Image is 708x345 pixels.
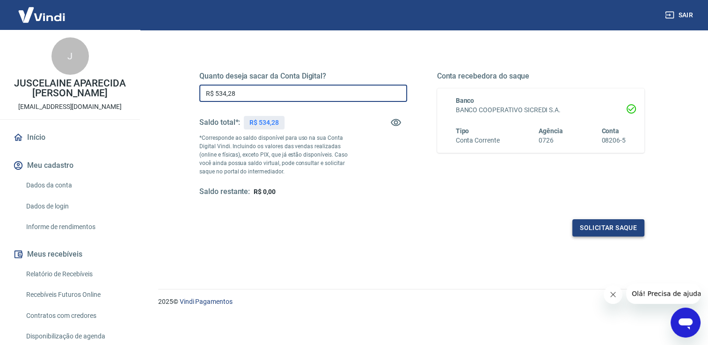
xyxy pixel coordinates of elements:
[11,244,129,265] button: Meus recebíveis
[22,306,129,325] a: Contratos com credores
[22,197,129,216] a: Dados de login
[671,308,701,338] iframe: Botão para abrir a janela de mensagens
[199,187,250,197] h5: Saldo restante:
[51,37,89,75] div: J
[254,188,276,195] span: R$ 0,00
[249,118,279,128] p: R$ 534,28
[6,7,79,14] span: Olá! Precisa de ajuda?
[7,79,132,98] p: JUSCELAINE APARECIDA [PERSON_NAME]
[604,285,622,304] iframe: Fechar mensagem
[601,136,626,145] h6: 08206-5
[572,219,644,237] button: Solicitar saque
[11,155,129,176] button: Meu cadastro
[456,127,469,135] span: Tipo
[158,297,686,307] p: 2025 ©
[539,136,563,145] h6: 0726
[22,265,129,284] a: Relatório de Recebíveis
[199,72,407,81] h5: Quanto deseja sacar da Conta Digital?
[18,102,122,112] p: [EMAIL_ADDRESS][DOMAIN_NAME]
[22,217,129,237] a: Informe de rendimentos
[456,97,474,104] span: Banco
[11,127,129,148] a: Início
[180,298,233,305] a: Vindi Pagamentos
[437,72,645,81] h5: Conta recebedora do saque
[456,105,626,115] h6: BANCO COOPERATIVO SICREDI S.A.
[626,283,701,304] iframe: Mensagem da empresa
[199,134,355,176] p: *Corresponde ao saldo disponível para uso na sua Conta Digital Vindi. Incluindo os valores das ve...
[601,127,619,135] span: Conta
[663,7,697,24] button: Sair
[22,176,129,195] a: Dados da conta
[456,136,500,145] h6: Conta Corrente
[199,118,240,127] h5: Saldo total*:
[539,127,563,135] span: Agência
[11,0,72,29] img: Vindi
[22,285,129,304] a: Recebíveis Futuros Online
